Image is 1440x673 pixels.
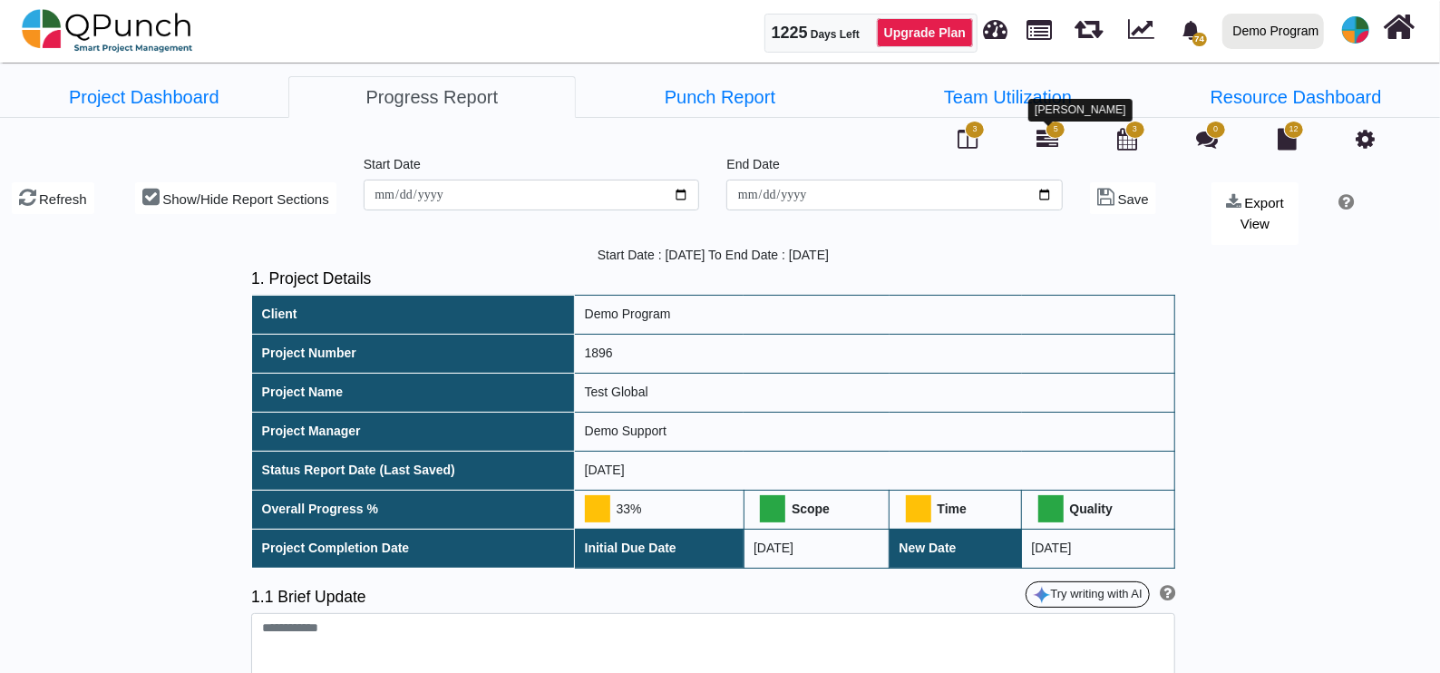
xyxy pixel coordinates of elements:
[1175,14,1207,46] div: Notification
[1211,182,1299,245] button: Export View
[575,334,1175,373] td: 1896
[864,76,1153,117] li: Test Global
[1233,15,1319,47] div: Demo Program
[1022,529,1175,568] td: [DATE]
[575,412,1175,451] td: Demo Support
[252,295,575,334] th: Client
[22,4,193,58] img: qpunch-sp.fa6292f.png
[1036,135,1058,150] a: 5
[1153,588,1175,602] a: Help
[1027,12,1053,40] span: Projects
[1342,16,1369,44] img: avatar
[1028,99,1133,122] div: [PERSON_NAME]
[1118,128,1138,150] i: Calendar
[575,529,744,568] th: Initial Due Date
[1289,123,1299,136] span: 12
[575,373,1175,412] td: Test Global
[251,269,1175,288] h5: 1. Project Details
[1213,123,1218,136] span: 0
[1214,1,1331,61] a: Demo Program
[1182,21,1201,40] svg: bell fill
[984,11,1008,38] span: Dashboard
[252,529,575,568] th: Project Completion Date
[575,295,1175,334] td: Demo Program
[252,334,575,373] th: Project Number
[744,529,889,568] td: [DATE]
[1118,191,1149,207] span: Save
[1171,1,1215,58] a: bell fill74
[1152,76,1440,118] a: Resource Dashboard
[288,76,577,118] a: Progress Report
[1331,1,1380,59] a: avatar
[1075,9,1103,39] span: Waves
[744,490,889,529] th: Scope
[252,373,575,412] th: Project Name
[252,412,575,451] th: Project Manager
[251,588,713,607] h5: 1.1 Brief Update
[1133,123,1137,136] span: 3
[1241,195,1284,231] span: Export View
[576,76,864,118] a: Punch Report
[1342,16,1369,44] span: Demo Support
[1054,123,1058,136] span: 5
[772,24,808,42] span: 1225
[958,128,978,150] i: Board
[726,155,1063,180] legend: End Date
[1197,128,1219,150] i: Punch Discussion
[1090,182,1156,214] button: Save
[162,191,328,207] span: Show/Hide Report Sections
[12,182,94,214] button: Refresh
[890,490,1022,529] th: Time
[364,155,700,180] legend: Start Date
[252,490,575,529] th: Overall Progress %
[1192,33,1207,46] span: 74
[252,451,575,490] th: Status Report Date (Last Saved)
[973,123,978,136] span: 3
[890,529,1022,568] th: New Date
[575,490,744,529] td: 33%
[1332,197,1354,211] a: Help
[877,18,973,47] a: Upgrade Plan
[1022,490,1175,529] th: Quality
[1026,581,1150,609] button: Try writing with AI
[864,76,1153,118] a: Team Utilization
[135,182,336,214] button: Show/Hide Report Sections
[575,451,1175,490] td: [DATE]
[1033,586,1051,604] img: google-gemini-icon.8b74464.png
[39,191,87,207] span: Refresh
[1384,10,1416,44] i: Home
[598,248,829,262] span: Start Date : [DATE] To End Date : [DATE]
[1119,1,1171,61] div: Dynamic Report
[1278,128,1297,150] i: Document Library
[811,28,860,41] span: Days Left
